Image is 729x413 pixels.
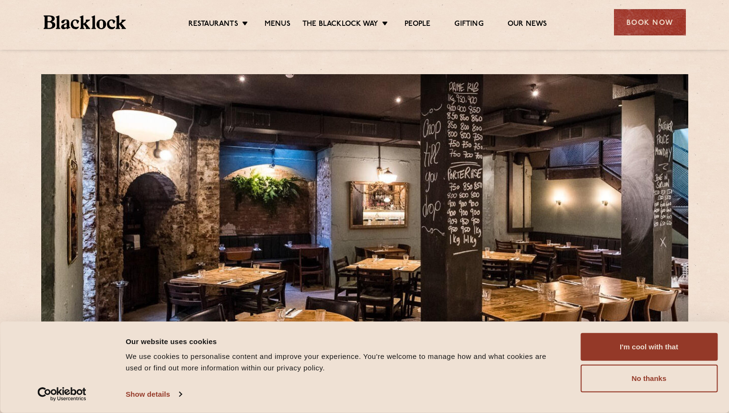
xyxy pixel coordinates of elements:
[188,20,238,30] a: Restaurants
[126,335,559,347] div: Our website uses cookies
[44,15,127,29] img: BL_Textured_Logo-footer-cropped.svg
[454,20,483,30] a: Gifting
[508,20,547,30] a: Our News
[580,333,717,361] button: I'm cool with that
[126,387,181,402] a: Show details
[20,387,104,402] a: Usercentrics Cookiebot - opens in a new window
[405,20,430,30] a: People
[614,9,686,35] div: Book Now
[302,20,378,30] a: The Blacklock Way
[580,365,717,392] button: No thanks
[126,351,559,374] div: We use cookies to personalise content and improve your experience. You're welcome to manage how a...
[265,20,290,30] a: Menus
